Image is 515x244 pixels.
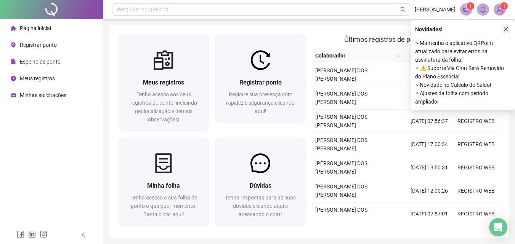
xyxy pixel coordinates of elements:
span: bell [480,6,486,13]
td: [DATE] 13:52:53 [406,63,453,86]
span: [PERSON_NAME] DOS [PERSON_NAME] [315,160,367,175]
span: Espelho de ponto [20,59,61,65]
sup: 1 [467,2,474,10]
span: Últimos registros de ponto sincronizados [344,35,467,43]
td: [DATE] 12:02:01 [406,86,453,110]
span: Meus registros [20,75,55,81]
span: Página inicial [20,25,51,31]
span: Registrar ponto [20,42,57,48]
span: file [11,59,16,64]
span: [PERSON_NAME] DOS [PERSON_NAME] [315,183,367,198]
span: Data/Hora [406,51,439,60]
span: search [395,53,400,58]
span: Meus registros [143,79,184,86]
span: Registre sua presença com rapidez e segurança clicando aqui! [226,91,295,114]
td: [DATE] 07:56:37 [406,110,453,133]
span: notification [463,6,470,13]
span: search [400,7,406,13]
span: instagram [40,230,47,238]
span: left [81,232,86,238]
span: linkedin [28,230,36,238]
span: environment [11,42,16,48]
span: Tenha acesso aos seus registros de ponto, incluindo geolocalização e demais observações! [130,91,197,123]
td: REGISTRO WEB [453,156,500,179]
a: DúvidasTenha respostas para as suas dúvidas clicando aqui e acessando o chat! [215,137,306,226]
span: schedule [11,92,16,98]
div: Open Intercom Messenger [489,218,507,236]
img: 72295 [494,4,505,15]
span: [PERSON_NAME] DOS [PERSON_NAME] [315,207,367,221]
span: ⚬ Mantenha o aplicativo QRPoint atualizado para evitar erros na assinatura da folha! [415,39,510,64]
span: close [503,27,509,32]
sup: Atualize o seu contato no menu Meus Dados [500,2,508,10]
span: Minha folha [147,182,180,189]
span: Dúvidas [250,182,271,189]
span: Registrar ponto [239,79,282,86]
span: search [394,50,401,61]
span: 1 [469,3,472,9]
span: Colaborador [315,51,393,60]
span: 1 [503,3,505,9]
span: [PERSON_NAME] DOS [PERSON_NAME] [315,91,367,105]
span: home [11,26,16,31]
span: [PERSON_NAME] DOS [PERSON_NAME] [315,137,367,152]
span: Tenha respostas para as suas dúvidas clicando aqui e acessando o chat! [225,195,296,217]
td: REGISTRO WEB [453,133,500,156]
span: Minhas solicitações [20,92,66,98]
span: [PERSON_NAME] [415,5,456,14]
a: Registrar pontoRegistre sua presença com rapidez e segurança clicando aqui! [215,34,306,123]
span: [PERSON_NAME] DOS [PERSON_NAME] [315,67,367,82]
td: [DATE] 13:50:31 [406,156,453,179]
td: [DATE] 17:00:34 [406,133,453,156]
span: facebook [17,230,24,238]
td: REGISTRO WEB [453,203,500,226]
span: ⚬ Ajustes da folha com período ampliado! [415,89,510,106]
td: [DATE] 07:57:01 [406,203,453,226]
th: Data/Hora [403,48,448,63]
span: clock-circle [11,76,16,81]
a: Meus registrosTenha acesso aos seus registros de ponto, incluindo geolocalização e demais observa... [118,34,209,131]
span: Tenha acesso a sua folha de ponto a qualquer momento. Basta clicar aqui! [130,195,197,217]
span: ⚬ Novidade no Cálculo do Saldo! [415,81,510,89]
span: Novidades ! [415,25,443,33]
td: [DATE] 12:00:26 [406,179,453,203]
span: ⚬ ⚠️ Suporte Via Chat Será Removido do Plano Essencial [415,64,510,81]
a: Minha folhaTenha acesso a sua folha de ponto a qualquer momento. Basta clicar aqui! [118,137,209,226]
td: REGISTRO WEB [453,110,500,133]
span: [PERSON_NAME] DOS [PERSON_NAME] [315,114,367,128]
td: REGISTRO WEB [453,179,500,203]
